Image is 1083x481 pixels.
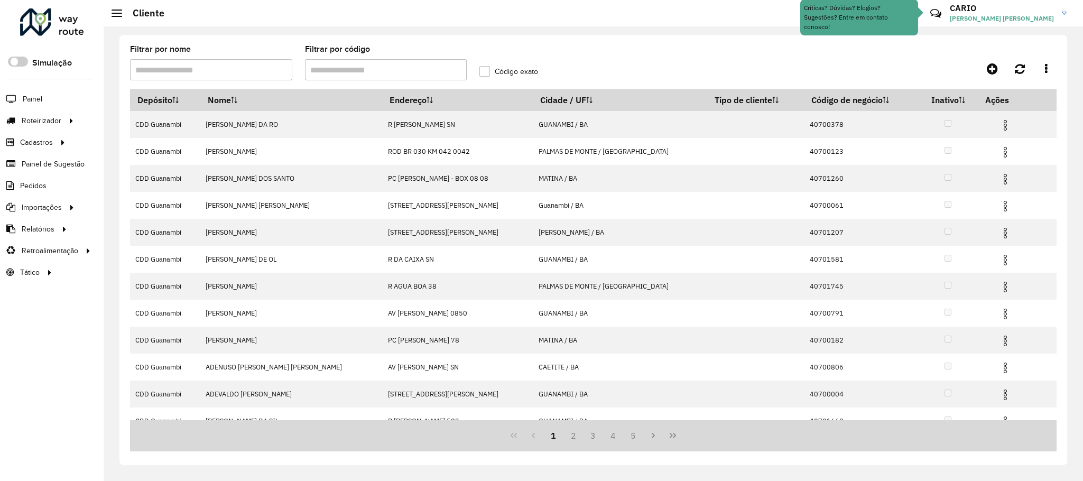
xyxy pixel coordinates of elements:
label: Simulação [32,57,72,69]
label: Filtrar por código [305,43,370,55]
td: 40700378 [804,111,918,138]
td: 40700061 [804,192,918,219]
span: Relatórios [22,224,54,235]
td: CDD Guanambi [130,354,200,381]
label: Filtrar por nome [130,43,191,55]
td: 40700791 [804,300,918,327]
td: CAETITE / BA [533,354,707,381]
td: CDD Guanambi [130,327,200,354]
span: Retroalimentação [22,245,78,256]
span: Painel [23,94,42,105]
td: [PERSON_NAME] DA SIL [200,408,383,434]
td: 40701668 [804,408,918,434]
td: GUANAMBI / BA [533,246,707,273]
td: [PERSON_NAME] [200,273,383,300]
td: R DA CAIXA SN [383,246,533,273]
td: CDD Guanambi [130,192,200,219]
td: [PERSON_NAME] DA RO [200,111,383,138]
span: Roteirizador [22,115,61,126]
td: [PERSON_NAME] [200,219,383,246]
td: [STREET_ADDRESS][PERSON_NAME] [383,219,533,246]
td: R AGUA BOA 38 [383,273,533,300]
td: [PERSON_NAME] DE OL [200,246,383,273]
td: [PERSON_NAME] / BA [533,219,707,246]
button: 4 [603,425,623,446]
span: Painel de Sugestão [22,159,85,170]
td: CDD Guanambi [130,273,200,300]
td: GUANAMBI / BA [533,408,707,434]
td: GUANAMBI / BA [533,300,707,327]
td: [PERSON_NAME] [PERSON_NAME] [200,192,383,219]
td: 40701745 [804,273,918,300]
span: Cadastros [20,137,53,148]
td: CDD Guanambi [130,300,200,327]
td: CDD Guanambi [130,381,200,408]
th: Código de negócio [804,89,918,111]
td: 40700123 [804,138,918,165]
td: PC [PERSON_NAME] - BOX 08 08 [383,165,533,192]
td: AV [PERSON_NAME] SN [383,354,533,381]
label: Código exato [479,66,538,77]
td: CDD Guanambi [130,111,200,138]
td: 40701581 [804,246,918,273]
td: CDD Guanambi [130,138,200,165]
td: CDD Guanambi [130,219,200,246]
td: 40701207 [804,219,918,246]
td: PC [PERSON_NAME] 78 [383,327,533,354]
td: AV [PERSON_NAME] 0850 [383,300,533,327]
td: ADENUSO [PERSON_NAME] [PERSON_NAME] [200,354,383,381]
td: ROD BR 030 KM 042 0042 [383,138,533,165]
td: 40701260 [804,165,918,192]
span: Importações [22,202,62,213]
span: Tático [20,267,40,278]
button: Next Page [643,425,663,446]
td: MATINA / BA [533,165,707,192]
th: Endereço [383,89,533,111]
button: 1 [543,425,563,446]
td: GUANAMBI / BA [533,111,707,138]
span: Pedidos [20,180,47,191]
button: Last Page [663,425,683,446]
td: [STREET_ADDRESS][PERSON_NAME] [383,381,533,408]
td: [PERSON_NAME] [200,138,383,165]
td: 40700182 [804,327,918,354]
th: Nome [200,89,383,111]
td: [PERSON_NAME] DOS SANTO [200,165,383,192]
button: 3 [584,425,604,446]
td: R [PERSON_NAME] SN [383,111,533,138]
td: [STREET_ADDRESS][PERSON_NAME] [383,192,533,219]
th: Inativo [918,89,978,111]
td: GUANAMBI / BA [533,381,707,408]
th: Tipo de cliente [707,89,804,111]
td: 40700004 [804,381,918,408]
td: 40700806 [804,354,918,381]
td: Guanambi / BA [533,192,707,219]
a: Contato Rápido [924,2,947,25]
td: ADEVALDO [PERSON_NAME] [200,381,383,408]
h3: CARIO [950,3,1054,13]
td: MATINA / BA [533,327,707,354]
td: R [PERSON_NAME] 583 [383,408,533,434]
td: CDD Guanambi [130,408,200,434]
td: PALMAS DE MONTE / [GEOGRAPHIC_DATA] [533,273,707,300]
span: [PERSON_NAME] [PERSON_NAME] [950,14,1054,23]
h2: Cliente [122,7,164,19]
button: 2 [563,425,584,446]
button: 5 [623,425,643,446]
th: Depósito [130,89,200,111]
td: CDD Guanambi [130,246,200,273]
td: PALMAS DE MONTE / [GEOGRAPHIC_DATA] [533,138,707,165]
td: [PERSON_NAME] [200,300,383,327]
td: [PERSON_NAME] [200,327,383,354]
th: Ações [978,89,1041,111]
td: CDD Guanambi [130,165,200,192]
th: Cidade / UF [533,89,707,111]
